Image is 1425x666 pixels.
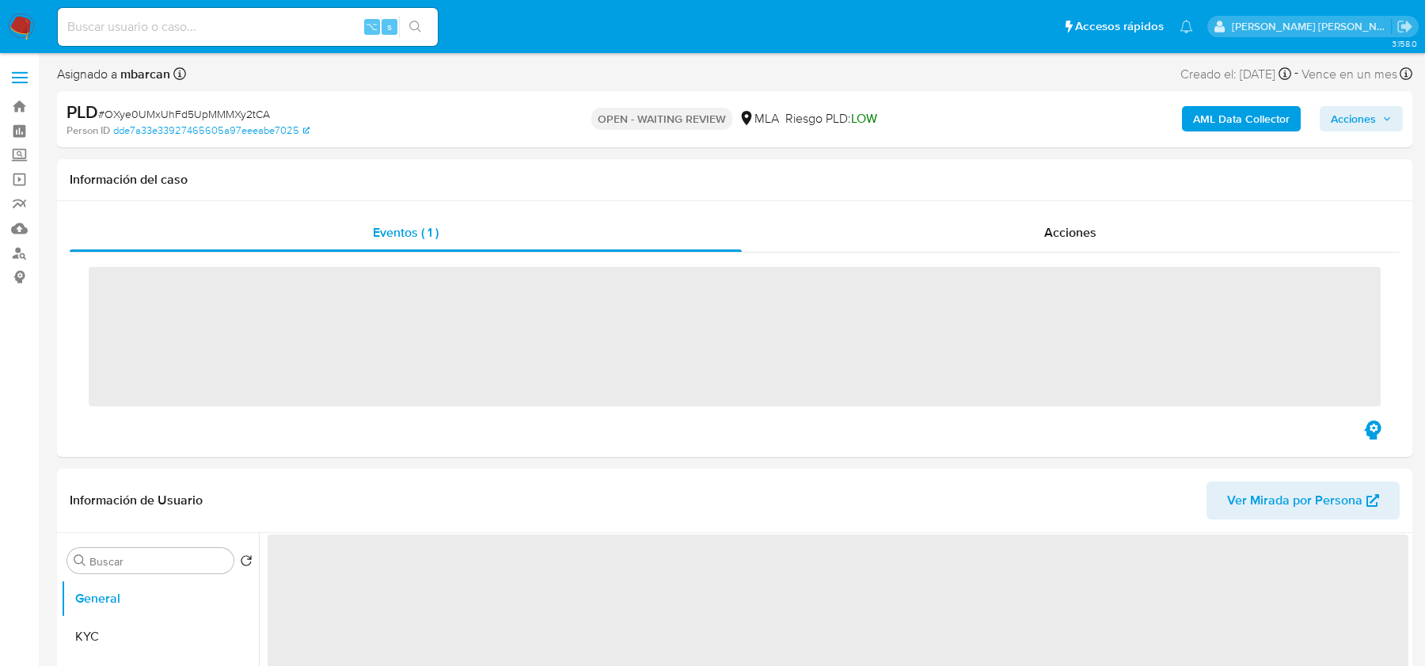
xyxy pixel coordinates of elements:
p: OPEN - WAITING REVIEW [591,108,732,130]
b: Person ID [66,124,110,138]
a: Salir [1396,18,1413,35]
span: Accesos rápidos [1075,18,1164,35]
button: Buscar [74,554,86,567]
span: Acciones [1044,223,1096,242]
a: Notificaciones [1180,20,1193,33]
b: mbarcan [117,65,170,83]
span: # OXye0UMxUhFd5UpMMMXy2tCA [98,106,270,122]
button: AML Data Collector [1182,106,1301,131]
span: Ver Mirada por Persona [1227,481,1362,519]
span: LOW [851,109,877,127]
div: MLA [739,110,779,127]
span: s [387,19,392,34]
span: Asignado a [57,66,170,83]
button: search-icon [399,16,431,38]
span: Vence en un mes [1301,66,1397,83]
span: Acciones [1331,106,1376,131]
span: ⌥ [366,19,378,34]
span: - [1294,63,1298,85]
button: Volver al orden por defecto [240,554,253,572]
span: Riesgo PLD: [785,110,877,127]
input: Buscar usuario o caso... [58,17,438,37]
div: Creado el: [DATE] [1180,63,1291,85]
b: AML Data Collector [1193,106,1290,131]
span: ‌ [89,267,1381,406]
h1: Información de Usuario [70,493,203,508]
input: Buscar [89,554,227,569]
a: dde7a33e33927465605a97eeeabe7025 [113,124,310,138]
p: magali.barcan@mercadolibre.com [1232,19,1392,34]
span: Eventos ( 1 ) [373,223,439,242]
button: KYC [61,618,259,656]
button: General [61,580,259,618]
b: PLD [66,99,98,124]
button: Ver Mirada por Persona [1206,481,1400,519]
h1: Información del caso [70,172,1400,188]
button: Acciones [1320,106,1403,131]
